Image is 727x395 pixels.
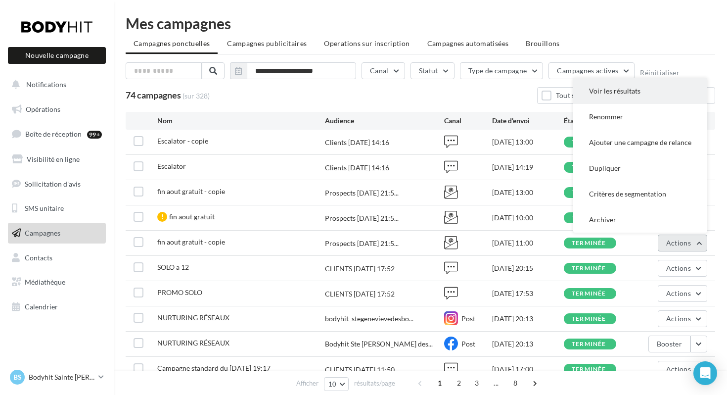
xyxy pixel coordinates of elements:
span: Actions [666,314,691,323]
div: [DATE] 11:00 [492,238,564,248]
a: Sollicitation d'avis [6,174,108,195]
span: Operations sur inscription [324,39,409,48]
span: BS [13,372,22,382]
span: 1 [432,375,448,391]
span: résultats/page [354,379,395,388]
button: Nouvelle campagne [8,47,106,64]
span: Campagnes [25,229,60,237]
div: terminée [572,316,606,322]
div: [DATE] 10:00 [492,213,564,223]
span: Opérations [26,105,60,113]
div: Mes campagnes [126,16,715,31]
span: fin aout gratuit - copie [157,187,225,196]
span: 3 [469,375,485,391]
span: fin aout gratuit [169,212,215,221]
span: Contacts [25,253,52,262]
div: [DATE] 17:00 [492,364,564,374]
span: Afficher [296,379,318,388]
button: Actions [658,260,707,277]
div: 99+ [87,131,102,139]
span: Actions [666,239,691,247]
span: Actions [666,365,691,373]
button: Type de campagne [460,62,544,79]
span: NURTURING RÉSEAUX [157,339,229,347]
button: Actions [658,361,707,378]
button: Actions [658,310,707,327]
span: Prospects [DATE] 21:5... [325,188,399,198]
div: [DATE] 13:00 [492,137,564,147]
span: ... [488,375,504,391]
span: SMS unitaire [25,204,64,212]
a: Opérations [6,99,108,120]
span: Campagne standard du 21-06-2025 19:17 [157,364,271,372]
span: Prospects [DATE] 21:5... [325,239,399,248]
div: terminée [572,240,606,247]
div: Audience [325,116,445,126]
a: Boîte de réception99+ [6,123,108,145]
span: 10 [328,380,337,388]
a: Calendrier [6,296,108,317]
div: [DATE] 14:19 [492,162,564,172]
div: État [564,116,636,126]
button: Renommer [573,104,707,130]
span: Actions [666,289,691,297]
div: [DATE] 17:53 [492,289,564,298]
button: Voir les résultats [573,78,707,104]
a: Médiathèque [6,272,108,293]
div: [DATE] 20:15 [492,263,564,273]
button: Dupliquer [573,155,707,181]
a: Campagnes [6,223,108,244]
div: terminée [572,190,606,196]
div: Clients [DATE] 14:16 [325,138,389,148]
div: terminée [572,341,606,347]
span: Sollicitation d'avis [25,179,81,188]
a: Contacts [6,247,108,268]
span: Notifications [26,80,66,89]
button: Notifications [6,74,104,95]
span: Post [461,314,475,323]
div: Date d'envoi [492,116,564,126]
span: Escalator - copie [157,137,208,145]
div: [DATE] 20:13 [492,339,564,349]
span: NURTURING RÉSEAUX [157,313,229,322]
div: CLIENTS [DATE] 17:52 [325,264,395,274]
div: terminée [572,366,606,373]
span: Brouillons [526,39,560,48]
a: Visibilité en ligne [6,149,108,170]
span: Post [461,340,475,348]
button: Archiver [573,207,707,233]
span: Campagnes publicitaires [227,39,307,48]
button: Tout sélectionner [537,87,616,104]
span: Prospects [DATE] 21:5... [325,213,399,223]
div: Open Intercom Messenger [693,361,717,385]
div: Nom [157,116,324,126]
button: Actions [658,285,707,302]
button: Booster [648,336,690,352]
button: Critères de segmentation [573,181,707,207]
span: Visibilité en ligne [27,155,80,163]
div: terminée [572,265,606,272]
span: Calendrier [25,302,58,311]
span: 74 campagnes [126,90,181,100]
span: Actions [666,264,691,272]
button: Ajouter une campagne de relance [573,130,707,155]
span: Escalator [157,162,186,170]
span: (sur 328) [182,91,210,101]
span: 8 [507,375,523,391]
span: Médiathèque [25,278,65,286]
button: Réinitialiser [640,69,680,77]
div: CLIENTS [DATE] 11:50 [325,365,395,375]
span: SOLO a 12 [157,263,189,271]
span: PROMO SOLO [157,288,202,296]
button: Statut [410,62,454,79]
span: 2 [451,375,467,391]
span: Campagnes automatisées [427,39,509,48]
button: 10 [324,377,349,391]
span: fin aout gratuit - copie [157,238,225,246]
button: Campagnes actives [548,62,635,79]
div: [DATE] 13:00 [492,188,564,197]
div: [DATE] 20:13 [492,314,564,324]
div: terminée [572,215,606,221]
button: Actions [658,235,707,251]
div: terminée [572,291,606,297]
